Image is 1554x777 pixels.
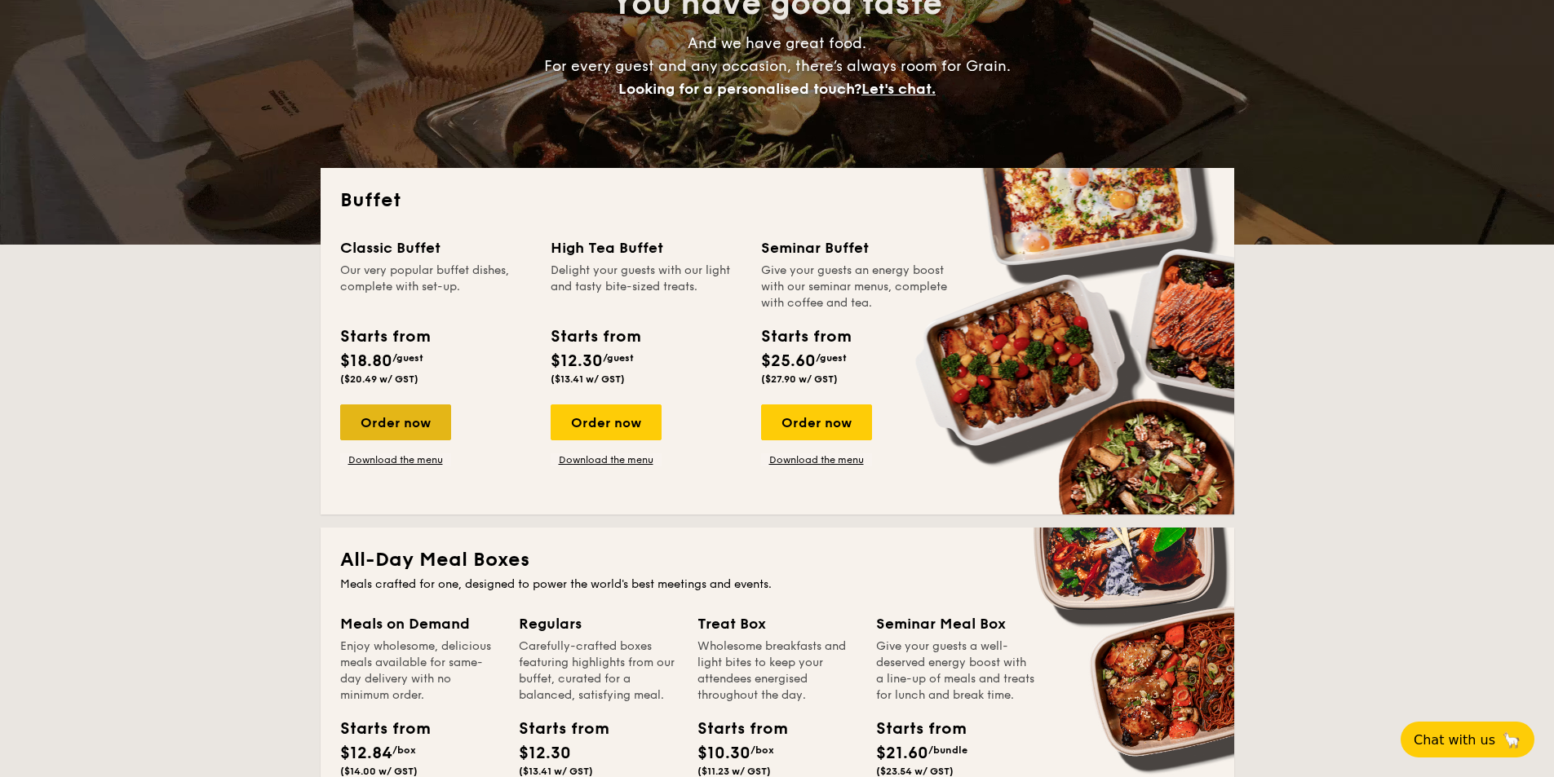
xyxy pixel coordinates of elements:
[928,744,967,756] span: /bundle
[761,373,838,385] span: ($27.90 w/ GST)
[519,744,571,763] span: $12.30
[551,404,662,440] div: Order now
[340,547,1215,573] h2: All-Day Meal Boxes
[340,324,429,349] div: Starts from
[551,373,625,385] span: ($13.41 w/ GST)
[697,744,750,763] span: $10.30
[1414,732,1495,748] span: Chat with us
[340,766,418,777] span: ($14.00 w/ GST)
[697,766,771,777] span: ($11.23 w/ GST)
[551,351,603,371] span: $12.30
[697,612,857,635] div: Treat Box
[519,612,678,635] div: Regulars
[551,453,662,466] a: Download the menu
[519,766,593,777] span: ($13.41 w/ GST)
[697,717,771,741] div: Starts from
[340,744,392,763] span: $12.84
[876,766,954,777] span: ($23.54 w/ GST)
[340,453,451,466] a: Download the menu
[340,373,418,385] span: ($20.49 w/ GST)
[861,80,936,98] span: Let's chat.
[340,576,1215,593] div: Meals crafted for one, designed to power the world's best meetings and events.
[392,352,423,364] span: /guest
[340,638,499,704] div: Enjoy wholesome, delicious meals available for same-day delivery with no minimum order.
[340,717,414,741] div: Starts from
[1502,731,1521,749] span: 🦙
[761,263,952,311] div: Give your guests an energy boost with our seminar menus, complete with coffee and tea.
[876,638,1035,704] div: Give your guests a well-deserved energy boost with a line-up of meals and treats for lunch and br...
[761,324,850,349] div: Starts from
[876,717,950,741] div: Starts from
[340,612,499,635] div: Meals on Demand
[603,352,634,364] span: /guest
[761,351,816,371] span: $25.60
[816,352,847,364] span: /guest
[1401,722,1534,757] button: Chat with us🦙
[340,351,392,371] span: $18.80
[761,404,872,440] div: Order now
[519,717,592,741] div: Starts from
[697,638,857,704] div: Wholesome breakfasts and light bites to keep your attendees energised throughout the day.
[761,236,952,259] div: Seminar Buffet
[551,263,742,311] div: Delight your guests with our light and tasty bite-sized treats.
[618,80,861,98] span: Looking for a personalised touch?
[876,744,928,763] span: $21.60
[519,638,678,704] div: Carefully-crafted boxes featuring highlights from our buffet, curated for a balanced, satisfying ...
[761,453,872,466] a: Download the menu
[551,236,742,259] div: High Tea Buffet
[340,263,531,311] div: Our very popular buffet dishes, complete with set-up.
[340,236,531,259] div: Classic Buffet
[340,404,451,440] div: Order now
[340,188,1215,214] h2: Buffet
[544,34,1011,98] span: And we have great food. For every guest and any occasion, there’s always room for Grain.
[750,744,774,756] span: /box
[876,612,1035,635] div: Seminar Meal Box
[551,324,640,349] div: Starts from
[392,744,416,756] span: /box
